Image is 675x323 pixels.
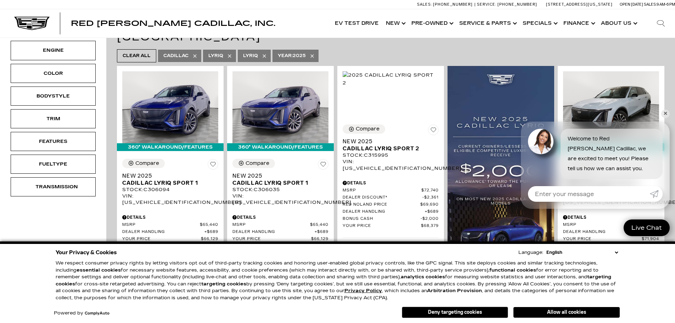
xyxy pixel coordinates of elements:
[232,71,328,143] img: 2025 Cadillac LYRIQ Sport 1
[428,124,439,138] button: Save Vehicle
[546,2,613,7] a: [STREET_ADDRESS][US_STATE]
[123,51,151,60] span: Clear All
[518,250,543,255] div: Language:
[421,216,439,222] span: $2,000
[278,53,293,58] span: Year :
[420,202,439,207] span: $69,690
[117,143,224,151] div: 360° WalkAround/Features
[35,92,71,100] div: Bodystyle
[278,51,306,60] span: 2025
[71,20,275,27] a: Red [PERSON_NAME] Cadillac, Inc.
[122,229,218,235] a: Dealer Handling $689
[563,222,659,228] a: MSRP $71,215
[597,9,640,38] a: About Us
[477,2,496,7] span: Service:
[343,180,439,186] div: Pricing Details - New 2025 Cadillac LYRIQ Sport 2
[122,222,218,228] a: MSRP $65,440
[421,223,439,229] span: $68,379
[620,2,643,7] span: Open [DATE]
[343,202,439,207] a: Red Noland Price $69,690
[563,236,659,242] a: Your Price $71,904
[243,51,258,60] span: LYRIQ
[232,186,328,193] div: Stock : C306035
[513,307,620,318] button: Allow all cookies
[422,195,439,200] span: $2,361
[227,143,334,151] div: 360° WalkAround/Features
[85,311,109,316] a: ComplyAuto
[642,236,659,242] span: $71,904
[421,188,439,193] span: $72,740
[135,160,159,167] div: Compare
[563,229,659,235] a: Dealer Handling $689
[122,229,204,235] span: Dealer Handling
[122,236,218,242] a: Your Price $66,129
[163,51,189,60] span: Cadillac
[204,229,218,235] span: $689
[208,51,223,60] span: Lyriq
[56,247,117,257] span: Your Privacy & Cookies
[497,2,537,7] span: [PHONE_NUMBER]
[343,71,439,87] img: 2025 Cadillac LYRIQ Sport 2
[232,222,328,228] a: MSRP $65,440
[382,9,408,38] a: New
[417,2,432,7] span: Sales:
[644,2,657,7] span: Sales:
[624,219,670,236] a: Live Chat
[344,288,382,294] a: Privacy Policy
[343,188,439,193] a: MSRP $72,740
[560,9,597,38] a: Finance
[563,236,642,242] span: Your Price
[628,224,665,232] span: Live Chat
[563,71,659,143] img: 2025 Cadillac LYRIQ Sport 2
[343,209,439,215] a: Dealer Handling $689
[563,229,645,235] span: Dealer Handling
[343,216,421,222] span: Bonus Cash
[56,260,620,301] p: We respect consumer privacy rights by letting visitors opt out of third-party tracking cookies an...
[122,236,201,242] span: Your Price
[11,87,96,106] div: BodystyleBodystyle
[232,236,311,242] span: Your Price
[343,223,421,229] span: Your Price
[657,2,675,7] span: 9 AM-6 PM
[433,2,473,7] span: [PHONE_NUMBER]
[315,229,328,235] span: $689
[122,159,165,168] button: Compare Vehicle
[456,9,519,38] a: Service & Parts
[11,41,96,60] div: EngineEngine
[201,236,218,242] span: $66,129
[35,138,71,145] div: Features
[356,126,379,132] div: Compare
[11,177,96,196] div: TransmissionTransmission
[71,19,275,28] span: Red [PERSON_NAME] Cadillac, Inc.
[232,229,328,235] a: Dealer Handling $689
[343,152,439,158] div: Stock : C315995
[545,249,620,256] select: Language Select
[232,229,315,235] span: Dealer Handling
[343,158,439,171] div: VIN: [US_VEHICLE_IDENTIFICATION_NUMBER]
[122,214,218,221] div: Pricing Details - New 2025 Cadillac LYRIQ Sport 1
[122,179,213,186] span: Cadillac LYRIQ Sport 1
[232,159,275,168] button: Compare Vehicle
[427,288,482,294] strong: Arbitration Provision
[331,9,382,38] a: EV Test Drive
[14,17,50,30] img: Cadillac Dark Logo with Cadillac White Text
[528,186,650,202] input: Enter your message
[310,222,328,228] span: $65,440
[563,222,643,228] span: MSRP
[318,159,328,172] button: Save Vehicle
[35,69,71,77] div: Color
[122,193,218,206] div: VIN: [US_VEHICLE_IDENTIFICATION_NUMBER]
[56,274,611,287] strong: targeting cookies
[474,2,539,6] a: Service: [PHONE_NUMBER]
[343,223,439,229] a: Your Price $68,379
[343,188,421,193] span: MSRP
[11,109,96,128] div: TrimTrim
[122,172,213,179] span: New 2025
[408,9,456,38] a: Pre-Owned
[343,145,433,152] span: Cadillac LYRIQ Sport 2
[35,46,71,54] div: Engine
[343,202,420,207] span: Red Noland Price
[232,236,328,242] a: Your Price $66,129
